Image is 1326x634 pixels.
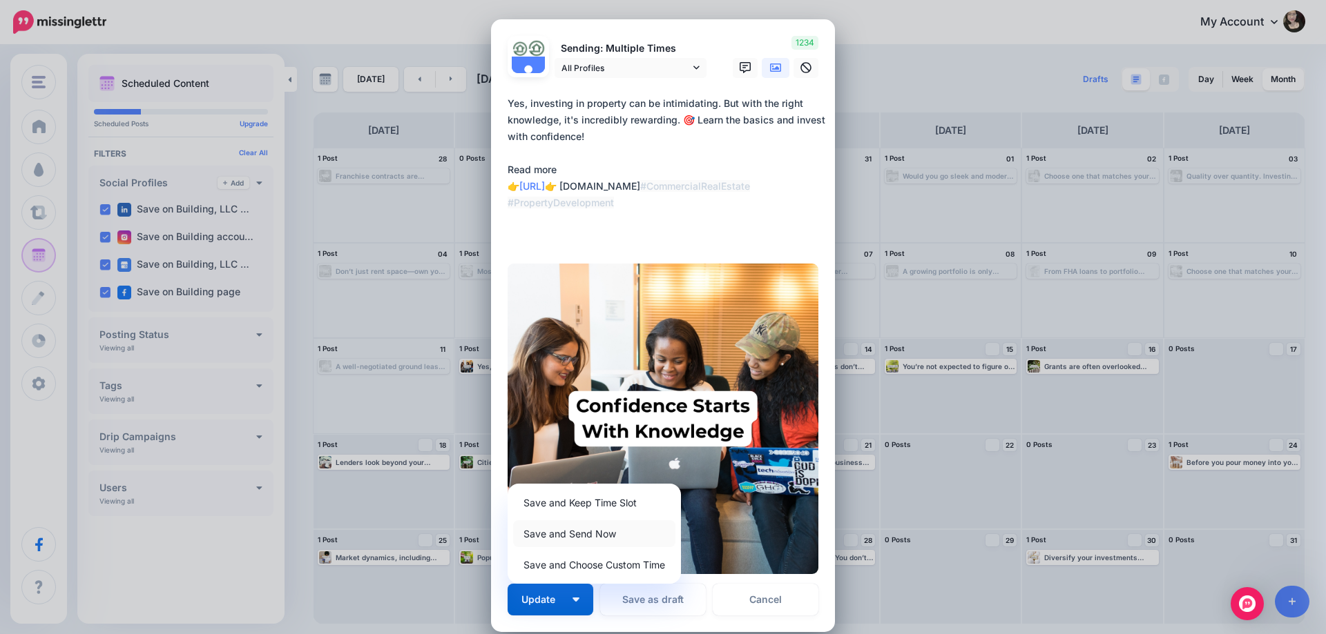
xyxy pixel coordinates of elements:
div: Yes, investing in property can be intimidating. But with the right knowledge, it's incredibly rew... [508,95,825,211]
img: arrow-down-white.png [573,597,579,602]
div: Update [508,484,681,584]
div: Open Intercom Messenger [1231,587,1264,620]
a: Save and Send Now [513,520,675,547]
img: 252059591_439789494444276_7796615531734376581_n-bsa145783.png [512,40,528,57]
a: Save and Keep Time Slot [513,489,675,516]
p: Sending: Multiple Times [555,41,707,57]
img: user_default_image.png [512,57,545,90]
span: All Profiles [561,61,690,75]
img: 7EOE3G36OZPAIMVY3BS9XWJPP0TZHIR1.jpg [508,264,818,574]
span: 1234 [791,36,818,50]
button: Update [508,584,593,615]
a: All Profiles [555,58,707,78]
button: Save as draft [600,584,706,615]
img: 306495547_420441133326981_4231175250635937610_n-bsa145784.jpg [528,40,545,57]
span: Update [521,595,566,604]
a: Save and Choose Custom Time [513,551,675,578]
a: Cancel [713,584,818,615]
